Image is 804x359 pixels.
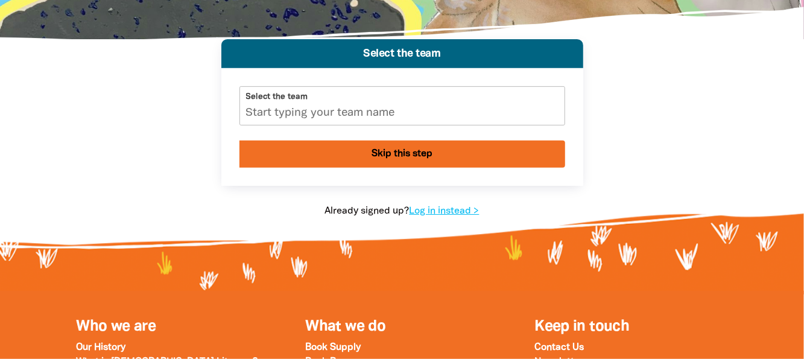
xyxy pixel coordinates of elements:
a: Book Supply [305,343,361,352]
button: Skip this step [239,141,565,168]
span: Keep in touch [534,320,629,334]
a: What we do [305,320,385,334]
a: Our History [77,343,126,352]
p: Already signed up? [221,204,583,218]
a: Contact Us [534,343,584,352]
a: Who we are [77,320,156,334]
h4: Select the team [227,48,577,59]
a: Log in instead > [410,207,480,215]
input: Start typing your team name [240,87,565,125]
